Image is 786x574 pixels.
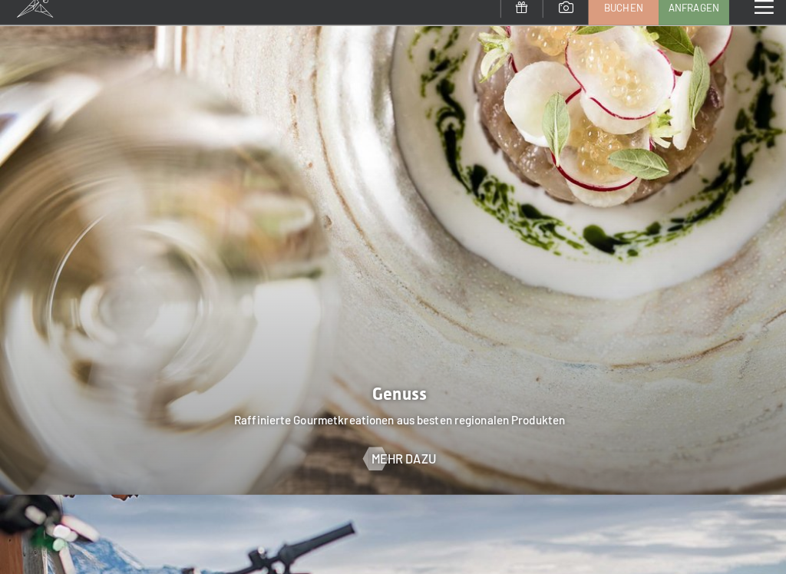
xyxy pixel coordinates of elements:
[594,10,632,24] span: Buchen
[358,452,429,469] a: Mehr dazu
[580,1,647,33] a: Buchen
[658,10,708,24] span: Anfragen
[365,452,429,469] span: Mehr dazu
[649,1,716,33] a: Anfragen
